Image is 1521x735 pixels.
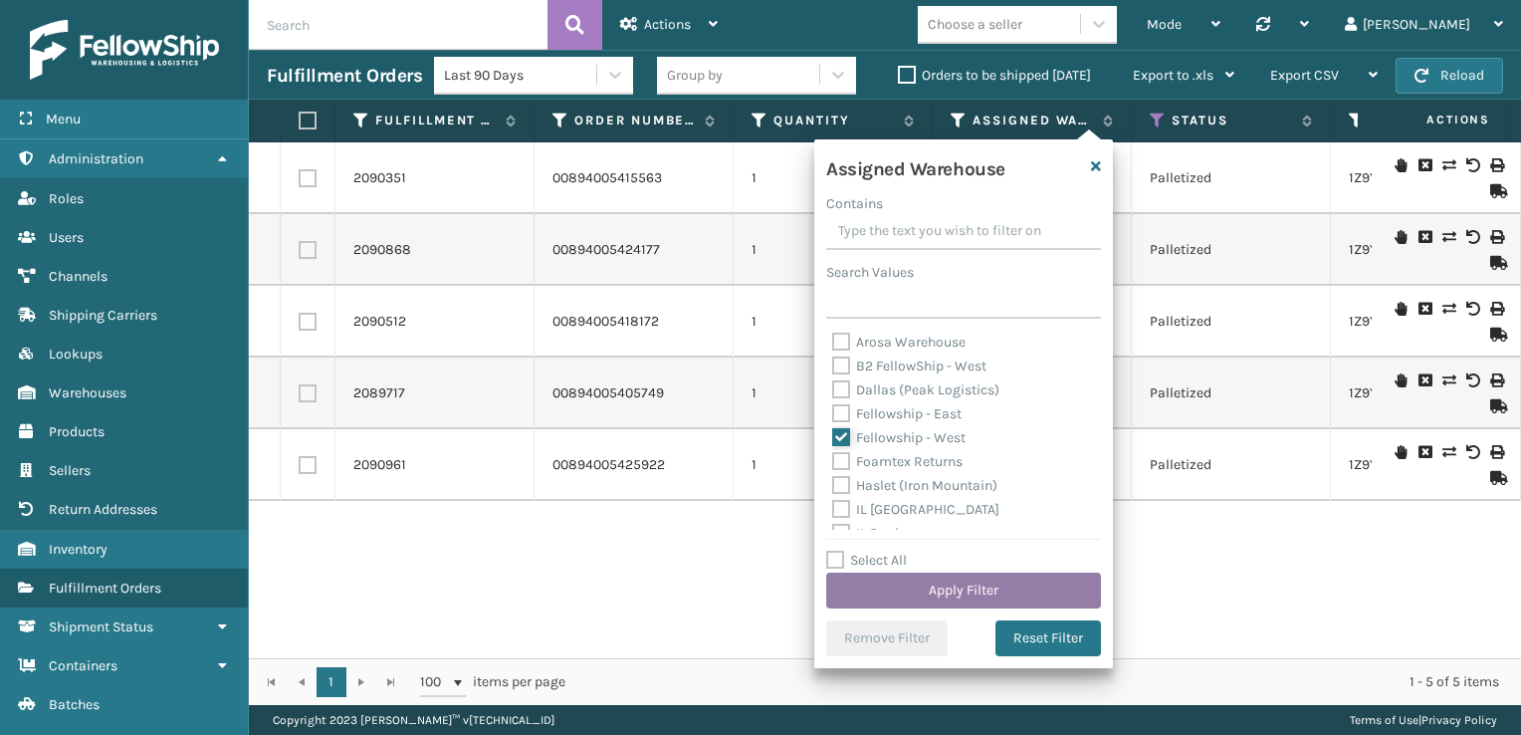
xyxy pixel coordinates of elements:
a: 1Z9Y29V12008152227 [1349,456,1483,473]
i: Void Label [1466,373,1478,387]
span: Users [49,229,84,246]
i: On Hold [1395,445,1407,459]
i: Change shipping [1442,158,1454,172]
span: Menu [46,111,81,127]
a: 00894005425922 [552,455,665,475]
h4: Assigned Warehouse [826,151,1004,181]
span: Return Addresses [49,501,157,518]
label: Fellowship - West [832,429,966,446]
span: Containers [49,657,117,674]
i: On Hold [1395,158,1407,172]
span: Actions [644,16,691,33]
img: logo [30,20,219,80]
i: On Hold [1395,373,1407,387]
button: Apply Filter [826,573,1101,609]
label: Dallas (Peak Logistics) [832,381,999,398]
span: Export CSV [1270,67,1339,84]
td: Palletized [1132,142,1331,214]
label: Orders to be shipped [DATE] [898,67,1091,84]
i: Change shipping [1442,445,1454,459]
a: 1Z9Y29V12097313136 [1349,313,1479,330]
span: Roles [49,190,84,207]
div: Group by [667,65,723,86]
i: On Hold [1395,230,1407,244]
span: Channels [49,268,108,285]
i: Change shipping [1442,302,1454,316]
i: On Hold [1395,302,1407,316]
a: 2090961 [353,455,406,475]
i: Void Label [1466,445,1478,459]
a: 00894005415563 [552,168,662,188]
label: Search Values [826,262,914,283]
i: Print Label [1490,445,1502,459]
a: 2090351 [353,168,406,188]
td: 1 [734,142,933,214]
i: Void Label [1466,302,1478,316]
label: Haslet (Iron Mountain) [832,477,997,494]
div: Choose a seller [928,14,1022,35]
i: Mark as Shipped [1490,471,1502,485]
label: Order Number [574,112,695,129]
i: Print Label [1490,158,1502,172]
span: Batches [49,696,100,713]
span: 100 [420,672,450,692]
a: Terms of Use [1350,713,1418,727]
a: 2090512 [353,312,406,332]
label: Quantity [773,112,894,129]
div: 1 - 5 of 5 items [593,672,1499,692]
label: Contains [826,193,883,214]
a: 2089717 [353,383,405,403]
label: Fulfillment Order Id [375,112,496,129]
i: Print Label [1490,230,1502,244]
label: Select All [826,552,907,569]
i: Void Label [1466,158,1478,172]
i: Cancel Fulfillment Order [1418,373,1430,387]
button: Reload [1396,58,1503,94]
i: Mark as Shipped [1490,184,1502,198]
span: Lookups [49,346,103,363]
a: 1Z9Y29V12095091102 [1349,241,1480,258]
span: Sellers [49,462,91,479]
span: Administration [49,150,143,167]
td: 1 [734,358,933,429]
span: Mode [1147,16,1182,33]
td: Palletized [1132,429,1331,501]
span: Actions [1364,104,1502,136]
td: Palletized [1132,214,1331,286]
a: 00894005418172 [552,312,659,332]
input: Type the text you wish to filter on [826,214,1101,250]
label: B2 FellowShip - West [832,358,986,374]
i: Cancel Fulfillment Order [1418,302,1430,316]
div: Last 90 Days [444,65,598,86]
div: | [1350,705,1497,735]
span: Shipping Carriers [49,307,157,324]
a: 1Z9Y29V12096914695 [1349,169,1483,186]
i: Cancel Fulfillment Order [1418,158,1430,172]
i: Cancel Fulfillment Order [1418,445,1430,459]
i: Print Label [1490,302,1502,316]
label: Fellowship - East [832,405,962,422]
td: 1 [734,286,933,358]
i: Mark as Shipped [1490,256,1502,270]
label: Arosa Warehouse [832,334,966,351]
i: Change shipping [1442,373,1454,387]
a: 2090868 [353,240,411,260]
td: 1 [734,429,933,501]
label: Assigned Warehouse [973,112,1093,129]
i: Mark as Shipped [1490,328,1502,342]
button: Remove Filter [826,620,948,656]
label: IL [GEOGRAPHIC_DATA] [832,501,999,518]
span: Fulfillment Orders [49,580,161,597]
label: Status [1172,112,1292,129]
h3: Fulfillment Orders [267,64,422,88]
i: Mark as Shipped [1490,399,1502,413]
a: 1 [317,667,346,697]
span: items per page [420,667,565,697]
i: Void Label [1466,230,1478,244]
button: Reset Filter [995,620,1101,656]
a: Privacy Policy [1421,713,1497,727]
i: Cancel Fulfillment Order [1418,230,1430,244]
a: 00894005424177 [552,240,660,260]
td: Palletized [1132,286,1331,358]
a: 00894005405749 [552,383,664,403]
